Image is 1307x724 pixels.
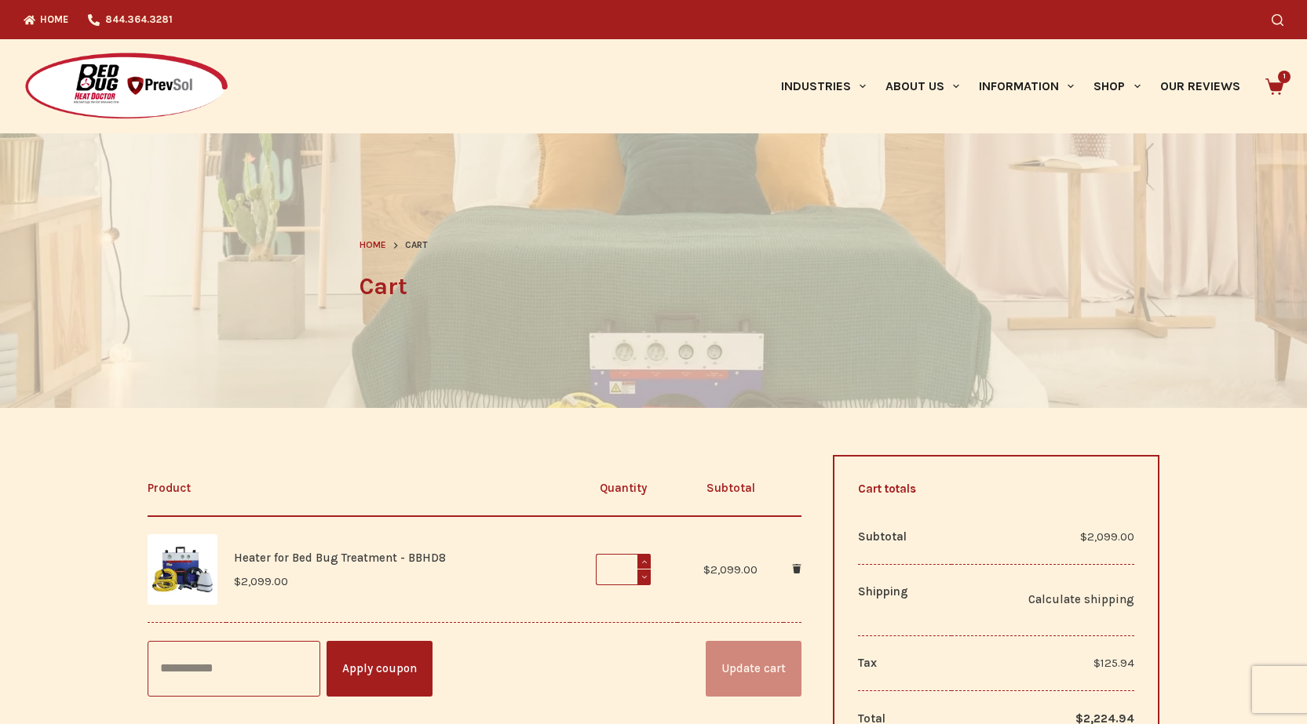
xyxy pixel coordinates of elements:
th: Subtotal [677,460,784,516]
a: Remove Heater for Bed Bug Treatment - BBHD8 from cart [792,562,801,577]
th: Quantity [570,460,677,516]
th: Subtotal [858,509,951,564]
span: $ [1093,656,1101,670]
span: $ [703,562,710,577]
th: Tax [858,635,951,691]
button: Search [1272,14,1283,26]
a: Information [969,39,1084,133]
span: 125.94 [1093,656,1134,670]
span: Home [360,239,386,250]
a: Shop [1084,39,1150,133]
a: About Us [875,39,969,133]
a: Our Reviews [1150,39,1250,133]
span: $ [1080,529,1087,544]
img: BBHD8 Heater for Bed Bug Treatment - full package [148,534,218,605]
a: Calculate shipping [960,590,1135,609]
h2: Cart totals [858,480,1135,498]
a: Home [360,238,386,253]
span: $ [234,574,241,588]
nav: Primary [771,39,1250,133]
span: 1 [1278,71,1291,83]
input: Product quantity [596,554,651,585]
th: Shipping [858,564,951,635]
bdi: 2,099.00 [1080,529,1134,544]
bdi: 2,099.00 [703,562,758,577]
a: Industries [771,39,875,133]
th: Product [148,460,570,516]
span: Cart [405,238,428,253]
button: Update cart [706,641,801,697]
img: Prevsol/Bed Bug Heat Doctor [24,52,229,122]
a: Heater for Bed Bug Treatment - BBHD8 [234,551,446,565]
h1: Cart [360,269,948,304]
bdi: 2,099.00 [234,574,288,588]
button: Apply coupon [327,641,433,697]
